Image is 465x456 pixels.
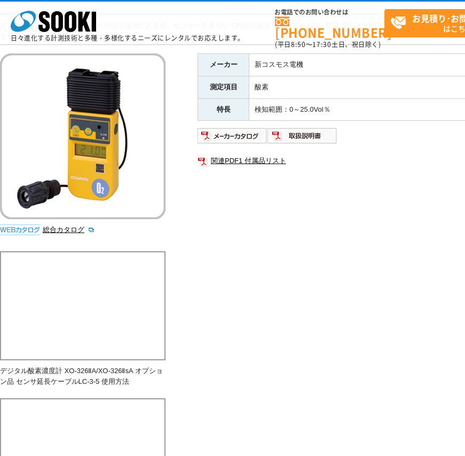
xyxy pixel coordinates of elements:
[198,53,249,76] th: メーカー
[43,226,95,234] a: 総合カタログ
[11,35,245,41] p: 日々進化する計測技術と多種・多様化するニーズにレンタルでお応えします。
[275,17,384,38] a: [PHONE_NUMBER]
[312,40,332,49] span: 17:30
[198,135,267,143] a: メーカーカタログ
[291,40,306,49] span: 8:50
[267,135,337,143] a: 取扱説明書
[198,98,249,121] th: 特長
[267,127,337,144] img: 取扱説明書
[198,76,249,98] th: 測定項目
[198,127,267,144] img: メーカーカタログ
[275,40,381,49] span: (平日 ～ 土日、祝日除く)
[275,9,384,16] span: お電話でのお問い合わせは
